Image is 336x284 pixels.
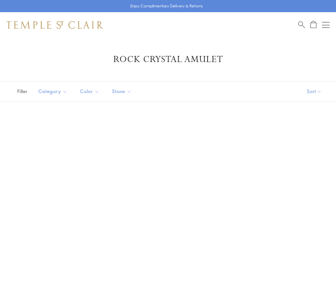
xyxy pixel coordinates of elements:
[130,3,203,9] p: Enjoy Complimentary Delivery & Returns
[298,21,305,29] a: Search
[6,21,103,29] img: Temple St. Clair
[292,82,336,101] button: Show sort by
[16,54,320,65] h1: Rock Crystal Amulet
[310,21,316,29] a: Open Shopping Bag
[107,84,136,99] button: Stone
[35,87,72,95] span: Category
[34,84,72,99] button: Category
[322,21,330,29] button: Open navigation
[75,84,104,99] button: Color
[77,87,104,95] span: Color
[109,87,136,95] span: Stone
